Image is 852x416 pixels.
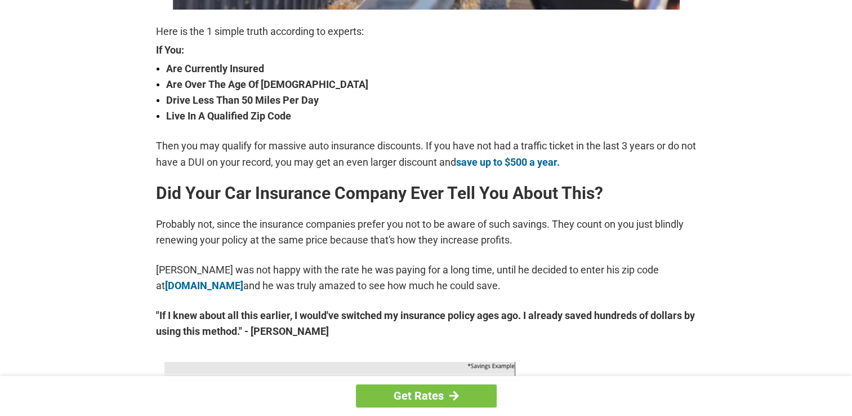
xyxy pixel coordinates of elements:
[156,308,697,339] strong: "If I knew about all this earlier, I would've switched my insurance policy ages ago. I already sa...
[156,24,697,39] p: Here is the 1 simple truth according to experts:
[165,280,243,291] a: [DOMAIN_NAME]
[356,384,497,408] a: Get Rates
[156,45,697,55] strong: If You:
[166,92,697,108] strong: Drive Less Than 50 Miles Per Day
[166,61,697,77] strong: Are Currently Insured
[156,138,697,170] p: Then you may qualify for massive auto insurance discounts. If you have not had a traffic ticket i...
[166,108,697,124] strong: Live In A Qualified Zip Code
[156,216,697,248] p: Probably not, since the insurance companies prefer you not to be aware of such savings. They coun...
[156,262,697,294] p: [PERSON_NAME] was not happy with the rate he was paying for a long time, until he decided to ente...
[156,184,697,202] h2: Did Your Car Insurance Company Ever Tell You About This?
[166,77,697,92] strong: Are Over The Age Of [DEMOGRAPHIC_DATA]
[456,156,560,168] a: save up to $500 a year.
